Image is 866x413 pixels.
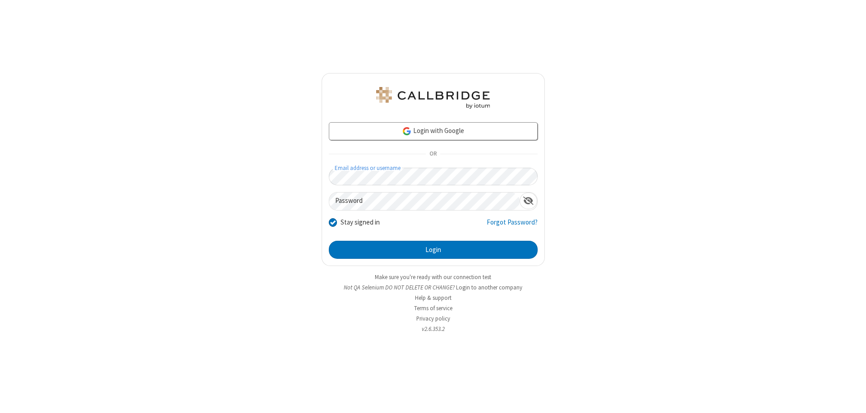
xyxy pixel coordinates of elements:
a: Terms of service [414,304,452,312]
span: OR [426,148,440,161]
a: Privacy policy [416,315,450,322]
img: QA Selenium DO NOT DELETE OR CHANGE [374,87,492,109]
img: google-icon.png [402,126,412,136]
input: Email address or username [329,168,538,185]
label: Stay signed in [341,217,380,228]
button: Login [329,241,538,259]
a: Help & support [415,294,451,302]
a: Forgot Password? [487,217,538,234]
button: Login to another company [456,283,522,292]
a: Make sure you're ready with our connection test [375,273,491,281]
li: v2.6.353.2 [322,325,545,333]
input: Password [329,193,520,210]
li: Not QA Selenium DO NOT DELETE OR CHANGE? [322,283,545,292]
a: Login with Google [329,122,538,140]
div: Show password [520,193,537,209]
